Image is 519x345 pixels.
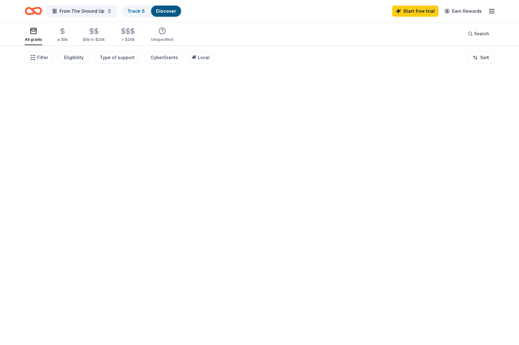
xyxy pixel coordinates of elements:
span: Search [474,30,489,37]
button: All grants [25,25,42,45]
div: Eligibility [64,54,84,61]
button: Search [463,28,494,40]
button: $5k to $20k [83,25,105,45]
button: From The Ground Up [47,5,117,17]
div: $5k to $20k [83,37,105,42]
button: CyberGrants [144,51,183,64]
a: Track· 5 [127,8,145,14]
div: All grants [25,37,42,42]
span: Filter [37,54,48,61]
button: Filter [25,51,53,64]
button: Eligibility [58,51,89,64]
button: ≤ $5k [57,25,68,45]
button: > $20k [120,25,136,45]
a: Discover [156,8,176,14]
div: ≤ $5k [57,37,68,42]
button: Unspecified [151,25,173,45]
a: Start free trial [392,6,438,17]
button: Track· 5Discover [122,5,182,17]
a: Earn Rewards [441,6,486,17]
div: Type of support [100,54,135,61]
div: > $20k [120,37,136,42]
span: Sort [480,54,489,61]
span: From The Ground Up [60,7,104,15]
span: Local [198,55,210,60]
a: Home [25,4,42,18]
div: Unspecified [151,37,173,42]
button: Type of support [94,51,140,64]
button: Sort [468,51,494,64]
button: Local [188,51,215,64]
div: CyberGrants [151,54,178,61]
